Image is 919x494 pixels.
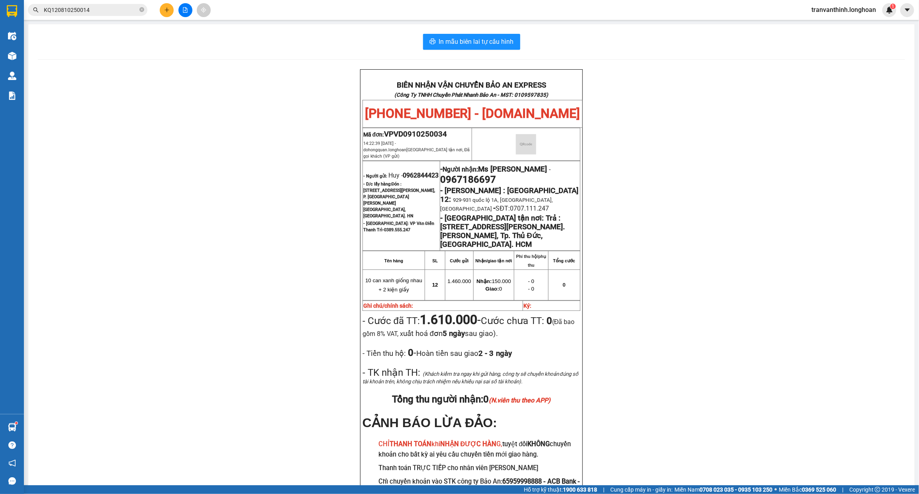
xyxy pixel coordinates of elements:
[496,205,510,212] span: SĐT:
[563,282,566,288] span: 0
[674,485,772,494] span: Miền Nam
[510,205,549,212] span: 0707.111.247
[8,52,16,60] img: warehouse-icon
[440,440,497,448] strong: NHẬN ĐƯỢC HÀN
[489,396,551,404] em: (N.viên thu theo APP)
[476,278,511,284] span: 150.000
[420,312,477,327] strong: 1.610.000
[384,258,403,263] strong: Tên hàng
[478,349,512,358] strong: 2 - 3
[403,329,498,338] span: uất hoá đơn sau giao).
[842,485,843,494] span: |
[390,440,431,448] strong: THANH TOÁN
[363,371,578,385] span: (Khách kiểm tra ngay khi gửi hàng, công ty sẽ chuyển khoản đúng số tài khoản trên, không chịu trá...
[423,34,520,50] button: printerIn mẫu biên lai tự cấu hình
[486,286,502,292] span: 0
[392,394,551,405] span: Tổng thu người nhận:
[44,6,138,14] input: Tìm tên, số ĐT hoặc mã đơn
[363,174,387,179] strong: - Người gửi:
[164,7,170,13] span: plus
[365,106,580,121] span: [PHONE_NUMBER] - [DOMAIN_NAME]
[363,349,406,358] span: - Tiền thu hộ:
[7,5,17,17] img: logo-vxr
[779,485,836,494] span: Miền Bắc
[397,81,546,90] strong: BIÊN NHẬN VẬN CHUYỂN BẢO AN EXPRESS
[516,134,536,154] img: qr-code
[363,182,435,219] strong: - D/c lấy hàng:
[8,441,16,449] span: question-circle
[496,349,512,358] span: ngày
[363,318,575,338] span: (Đã bao gồm 8% VAT, x
[378,439,580,459] h3: tuyệt đối chuyển khoản cho bất kỳ ai yêu cầu chuyển tiền mới giao hàng.
[433,258,438,263] strong: SL
[547,166,551,173] span: -
[384,130,447,139] span: VPVD0910250034
[516,254,547,268] strong: Phí thu hộ/phụ thu
[197,3,211,17] button: aim
[483,394,551,405] span: 0
[890,4,896,9] sup: 1
[365,277,422,293] span: 10 can xanh giống nhau + 2 kiện giấy
[802,486,836,493] strong: 0369 525 060
[8,32,16,40] img: warehouse-icon
[363,182,435,219] span: Đón : [STREET_ADDRESS][PERSON_NAME], P. [GEOGRAPHIC_DATA][PERSON_NAME] [GEOGRAPHIC_DATA], [GEOGRA...
[774,488,777,491] span: ⚪️
[603,485,604,494] span: |
[805,5,882,15] span: tranvanthinh.longhoan
[363,131,447,138] span: Mã đơn:
[441,214,544,223] strong: - [GEOGRAPHIC_DATA] tận nơi:
[15,422,18,424] sup: 1
[406,347,512,358] span: -
[160,3,174,17] button: plus
[416,349,512,358] span: Hoàn tiền sau giao
[363,221,435,232] span: - [GEOGRAPHIC_DATA]: VP Văn Điển Thanh Trì-
[363,303,413,309] strong: Ghi chú/chính sách:
[892,4,894,9] span: 1
[139,6,144,14] span: close-circle
[450,258,468,263] strong: Cước gửi
[439,37,514,47] span: In mẫu biên lai tự cấu hình
[443,166,547,173] span: Người nhận:
[443,329,465,338] strong: 5 ngày
[394,92,548,98] strong: (Công Ty TNHH Chuyển Phát Nhanh Bảo An - MST: 0109597835)
[528,278,535,284] span: - 0
[363,147,470,159] span: dohongquan.longhoan
[178,3,192,17] button: file-add
[441,174,496,185] span: 0967186697
[8,459,16,467] span: notification
[420,312,481,327] span: -
[904,6,911,14] span: caret-down
[700,486,772,493] strong: 0708 023 035 - 0935 103 250
[441,197,553,212] span: 929-931 quốc lộ 1A, [GEOGRAPHIC_DATA], [GEOGRAPHIC_DATA]
[8,477,16,485] span: message
[378,463,580,473] h3: Thanh toán TRỰC TIẾP cho nhân viên [PERSON_NAME]
[476,278,492,284] strong: Nhận:
[553,258,575,263] strong: Tổng cước
[875,487,880,492] span: copyright
[378,440,503,448] span: CHỈ khi G,
[201,7,206,13] span: aim
[886,6,893,14] img: icon-new-feature
[476,258,512,263] strong: Nhận/giao tận nơi
[388,172,439,179] span: Huy -
[486,286,499,292] strong: Giao:
[523,303,531,309] strong: Ký:
[384,227,410,232] span: 0389.555.247
[494,204,496,213] span: -
[478,165,547,174] span: Ms [PERSON_NAME]
[139,7,144,12] span: close-circle
[447,278,471,284] span: 1.460.000
[8,423,16,432] img: warehouse-icon
[524,485,597,494] span: Hỗ trợ kỹ thuật:
[441,214,565,249] strong: Trả : [STREET_ADDRESS][PERSON_NAME]. [PERSON_NAME], Tp. Thủ Đức, [GEOGRAPHIC_DATA]. HCM
[441,186,579,204] span: - [PERSON_NAME] : [GEOGRAPHIC_DATA] 12:
[33,7,39,13] span: search
[363,147,470,159] span: [GEOGRAPHIC_DATA] tận nơi, Đã gọi khách (VP gửi)
[406,347,413,358] strong: 0
[563,486,597,493] strong: 1900 633 818
[432,282,438,288] span: 12
[547,315,552,326] strong: 0
[363,141,470,159] span: 14:22:39 [DATE] -
[182,7,188,13] span: file-add
[363,315,481,326] span: - Cước đã TT:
